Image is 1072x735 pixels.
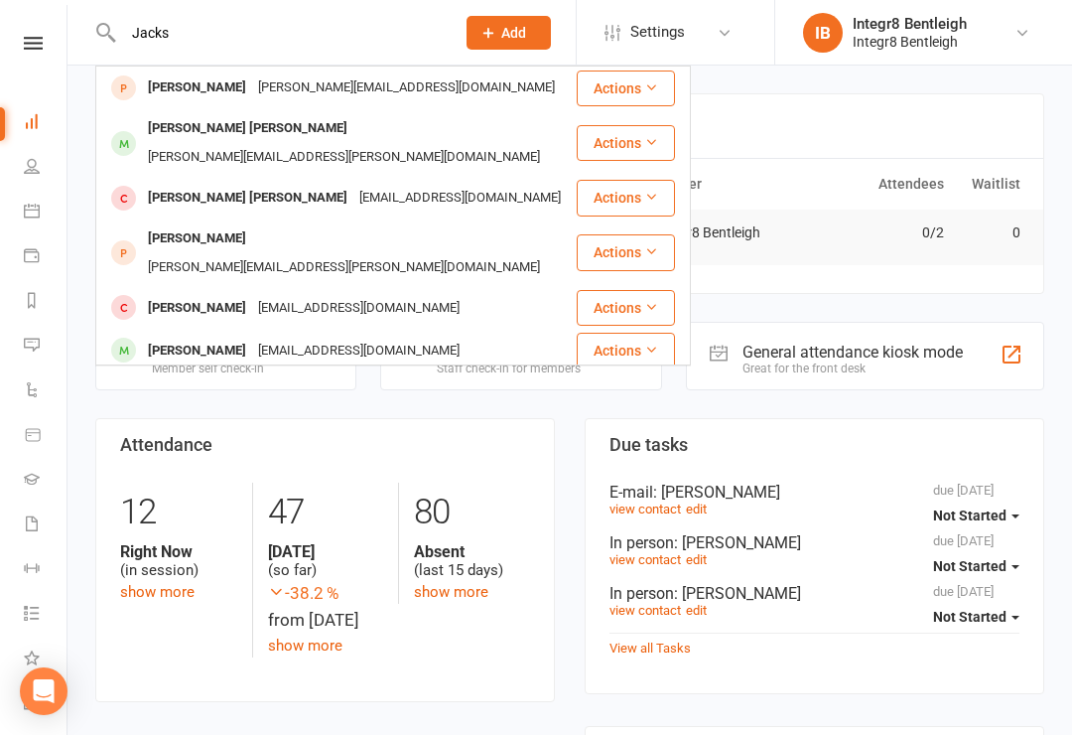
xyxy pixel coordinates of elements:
[142,253,546,282] div: [PERSON_NAME][EMAIL_ADDRESS][PERSON_NAME][DOMAIN_NAME]
[268,580,384,634] div: from [DATE]
[120,583,195,601] a: show more
[414,542,530,561] strong: Absent
[853,15,967,33] div: Integr8 Bentleigh
[646,210,799,256] td: Integr8 Bentleigh
[674,533,801,552] span: : [PERSON_NAME]
[252,337,466,366] div: [EMAIL_ADDRESS][DOMAIN_NAME]
[742,362,963,375] div: Great for the front desk
[142,337,252,366] div: [PERSON_NAME]
[414,542,530,580] div: (last 15 days)
[933,599,1019,635] button: Not Started
[142,143,546,172] div: [PERSON_NAME][EMAIL_ADDRESS][PERSON_NAME][DOMAIN_NAME]
[933,609,1006,625] span: Not Started
[803,13,843,53] div: IB
[142,114,353,143] div: [PERSON_NAME] [PERSON_NAME]
[24,146,68,191] a: People
[24,191,68,235] a: Calendar
[953,159,1029,210] th: Waitlist
[252,294,466,323] div: [EMAIL_ADDRESS][DOMAIN_NAME]
[24,101,68,146] a: Dashboard
[120,483,237,542] div: 12
[437,362,581,375] div: Staff check-in for members
[630,10,685,55] span: Settings
[142,224,252,253] div: [PERSON_NAME]
[674,584,801,603] span: : [PERSON_NAME]
[501,25,526,41] span: Add
[414,583,488,601] a: show more
[24,414,68,459] a: Product Sales
[24,638,68,682] a: What's New
[609,584,1019,603] div: In person
[142,294,252,323] div: [PERSON_NAME]
[609,435,1019,455] h3: Due tasks
[853,33,967,51] div: Integr8 Bentleigh
[142,184,353,213] div: [PERSON_NAME] [PERSON_NAME]
[742,343,963,362] div: General attendance kiosk mode
[268,483,384,542] div: 47
[577,290,675,326] button: Actions
[646,159,799,210] th: Trainer
[268,542,384,561] strong: [DATE]
[953,210,1029,256] td: 0
[686,552,707,567] a: edit
[252,73,561,102] div: [PERSON_NAME][EMAIL_ADDRESS][DOMAIN_NAME]
[20,667,67,715] div: Open Intercom Messenger
[467,16,551,50] button: Add
[609,641,691,656] a: View all Tasks
[799,159,952,210] th: Attendees
[120,435,530,455] h3: Attendance
[577,125,675,161] button: Actions
[117,19,441,47] input: Search...
[24,280,68,325] a: Reports
[24,235,68,280] a: Payments
[152,362,275,375] div: Member self check-in
[933,558,1006,574] span: Not Started
[577,234,675,270] button: Actions
[686,502,707,516] a: edit
[577,180,675,216] button: Actions
[609,603,681,618] a: view contact
[268,542,384,580] div: (so far)
[414,483,530,542] div: 80
[933,548,1019,584] button: Not Started
[120,542,237,561] strong: Right Now
[609,483,1019,502] div: E-mail
[799,210,952,256] td: 0/2
[609,552,681,567] a: view contact
[120,542,237,580] div: (in session)
[653,483,780,502] span: : [PERSON_NAME]
[353,184,567,213] div: [EMAIL_ADDRESS][DOMAIN_NAME]
[142,73,252,102] div: [PERSON_NAME]
[268,637,342,655] a: show more
[268,580,384,607] span: -38.2 %
[577,333,675,368] button: Actions
[933,508,1006,523] span: Not Started
[577,71,675,106] button: Actions
[686,603,707,618] a: edit
[609,533,1019,552] div: In person
[933,498,1019,533] button: Not Started
[609,502,681,516] a: view contact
